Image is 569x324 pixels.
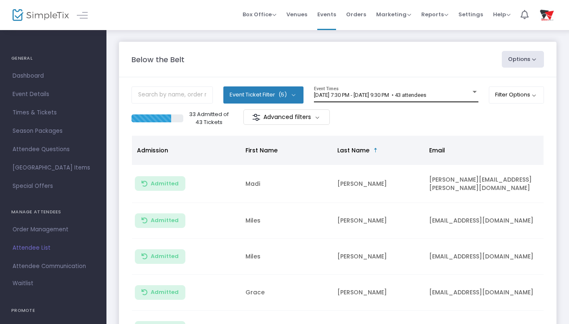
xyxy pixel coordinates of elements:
span: Last Name [337,146,369,154]
span: Special Offers [13,181,94,192]
span: (5) [278,91,287,98]
input: Search by name, order number, email, ip address [132,86,213,104]
h4: MANAGE ATTENDEES [11,204,95,220]
button: Filter Options [489,86,544,103]
td: Grace [240,275,332,311]
span: Event Details [13,89,94,100]
span: Events [317,4,336,25]
span: Marketing [376,10,411,18]
span: Times & Tickets [13,107,94,118]
button: Admitted [135,249,185,264]
span: Attendee Questions [13,144,94,155]
img: filter [252,113,260,121]
td: Miles [240,239,332,275]
span: Orders [346,4,366,25]
span: Admitted [151,217,179,224]
button: Admitted [135,285,185,300]
p: 33 Admitted of 43 Tickets [187,110,232,127]
span: Order Management [13,224,94,235]
td: [PERSON_NAME] [332,203,424,239]
span: Email [429,146,445,154]
span: Venues [286,4,307,25]
td: [PERSON_NAME][EMAIL_ADDRESS][PERSON_NAME][DOMAIN_NAME] [424,165,549,203]
span: [DATE] 7:30 PM - [DATE] 9:30 PM • 43 attendees [314,92,426,98]
span: Attendee List [13,243,94,253]
td: [PERSON_NAME] [332,165,424,203]
span: Settings [458,4,483,25]
td: [EMAIL_ADDRESS][DOMAIN_NAME] [424,239,549,275]
span: Sortable [372,147,379,154]
span: Reports [421,10,448,18]
m-panel-title: Below the Belt [132,54,185,65]
td: [EMAIL_ADDRESS][DOMAIN_NAME] [424,275,549,311]
span: Help [493,10,511,18]
td: [PERSON_NAME] [332,275,424,311]
td: [EMAIL_ADDRESS][DOMAIN_NAME] [424,203,549,239]
span: Box Office [243,10,276,18]
button: Event Ticket Filter(5) [223,86,303,103]
button: Options [502,51,544,68]
span: Dashboard [13,71,94,81]
td: Miles [240,203,332,239]
td: [PERSON_NAME] [332,239,424,275]
m-button: Advanced filters [243,109,330,125]
span: Admitted [151,289,179,296]
span: [GEOGRAPHIC_DATA] Items [13,162,94,173]
span: Admission [137,146,168,154]
button: Admitted [135,213,185,228]
span: Admitted [151,253,179,260]
span: Admitted [151,180,179,187]
span: Attendee Communication [13,261,94,272]
span: First Name [245,146,278,154]
td: Madi [240,165,332,203]
span: Waitlist [13,279,33,288]
button: Admitted [135,176,185,191]
h4: GENERAL [11,50,95,67]
span: Season Packages [13,126,94,137]
h4: PROMOTE [11,302,95,319]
